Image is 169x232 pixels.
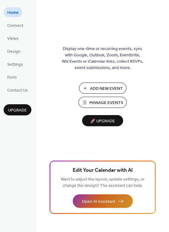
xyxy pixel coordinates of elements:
[8,107,27,114] span: Upgrade
[4,85,31,95] a: Contact Us
[82,115,123,126] button: 🚀 Upgrade
[4,46,24,56] a: Design
[4,7,22,17] a: Home
[73,194,133,208] button: Open AI Assistant
[7,49,21,55] span: Design
[7,61,23,68] span: Settings
[86,117,120,125] span: 🚀 Upgrade
[4,59,27,69] a: Settings
[90,86,123,92] span: Add New Event
[7,74,17,81] span: Form
[4,33,22,43] a: Views
[7,10,19,16] span: Home
[89,100,123,106] span: Manage Events
[7,23,23,29] span: Connect
[4,20,27,30] a: Connect
[82,199,115,205] span: Open AI Assistant
[7,87,28,94] span: Contact Us
[61,175,145,190] span: Want to adjust the layout, update settings, or change the design? The assistant can help.
[62,46,143,71] span: Display one-time or recurring events, sync with Google, Outlook, Zoom, Eventbrite, Wix Events or ...
[4,104,31,115] button: Upgrade
[78,97,127,108] button: Manage Events
[73,166,133,175] span: Edit Your Calendar with AI
[7,36,18,42] span: Views
[79,83,126,94] button: Add New Event
[4,72,20,82] a: Form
